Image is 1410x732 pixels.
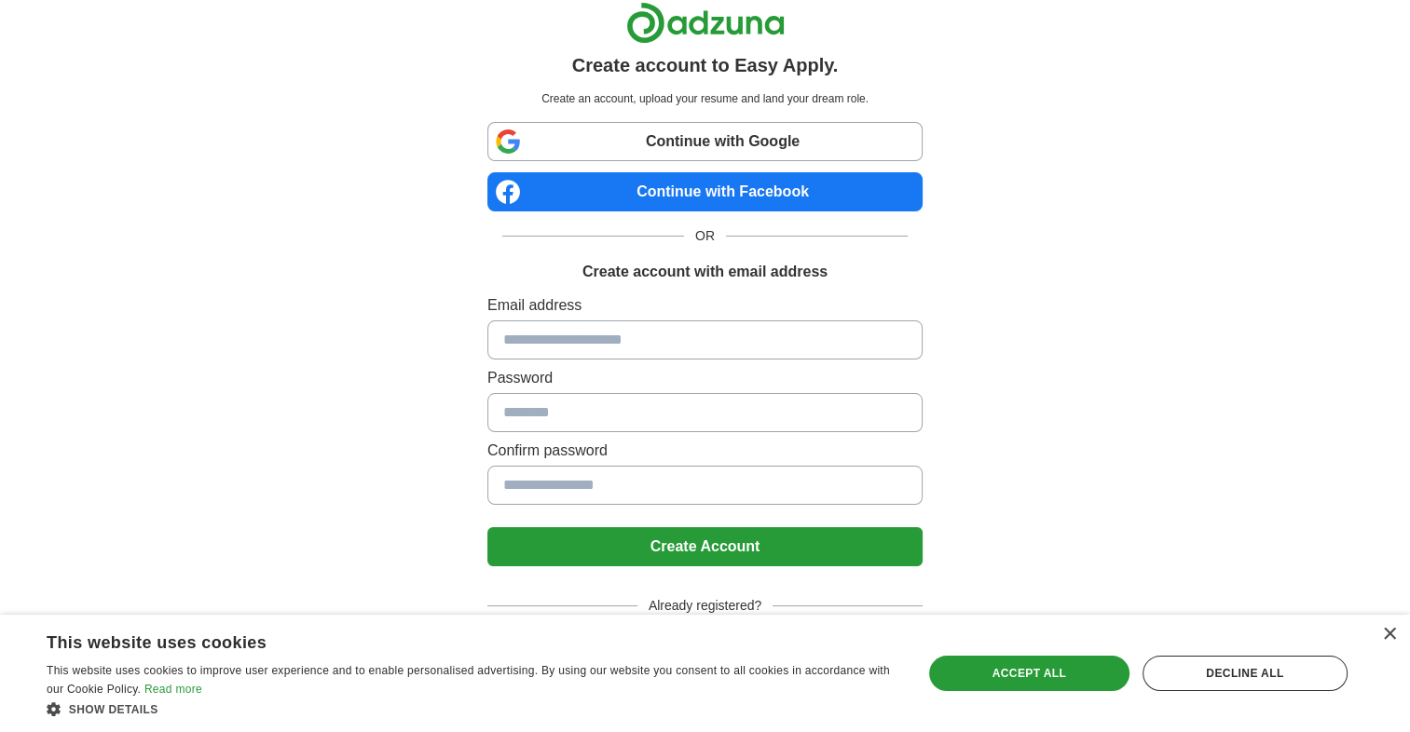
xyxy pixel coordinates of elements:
[47,699,897,718] div: Show details
[572,51,839,79] h1: Create account to Easy Apply.
[487,527,923,566] button: Create Account
[582,261,828,283] h1: Create account with email address
[1382,628,1396,642] div: Close
[929,656,1129,691] div: Accept all
[491,90,919,107] p: Create an account, upload your resume and land your dream role.
[487,294,923,317] label: Email address
[487,367,923,389] label: Password
[487,122,923,161] a: Continue with Google
[487,440,923,462] label: Confirm password
[69,703,158,716] span: Show details
[144,683,202,696] a: Read more, opens a new window
[1143,656,1348,691] div: Decline all
[684,226,726,246] span: OR
[626,2,785,44] img: Adzuna logo
[487,172,923,211] a: Continue with Facebook
[637,596,773,616] span: Already registered?
[47,664,890,696] span: This website uses cookies to improve user experience and to enable personalised advertising. By u...
[47,626,850,654] div: This website uses cookies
